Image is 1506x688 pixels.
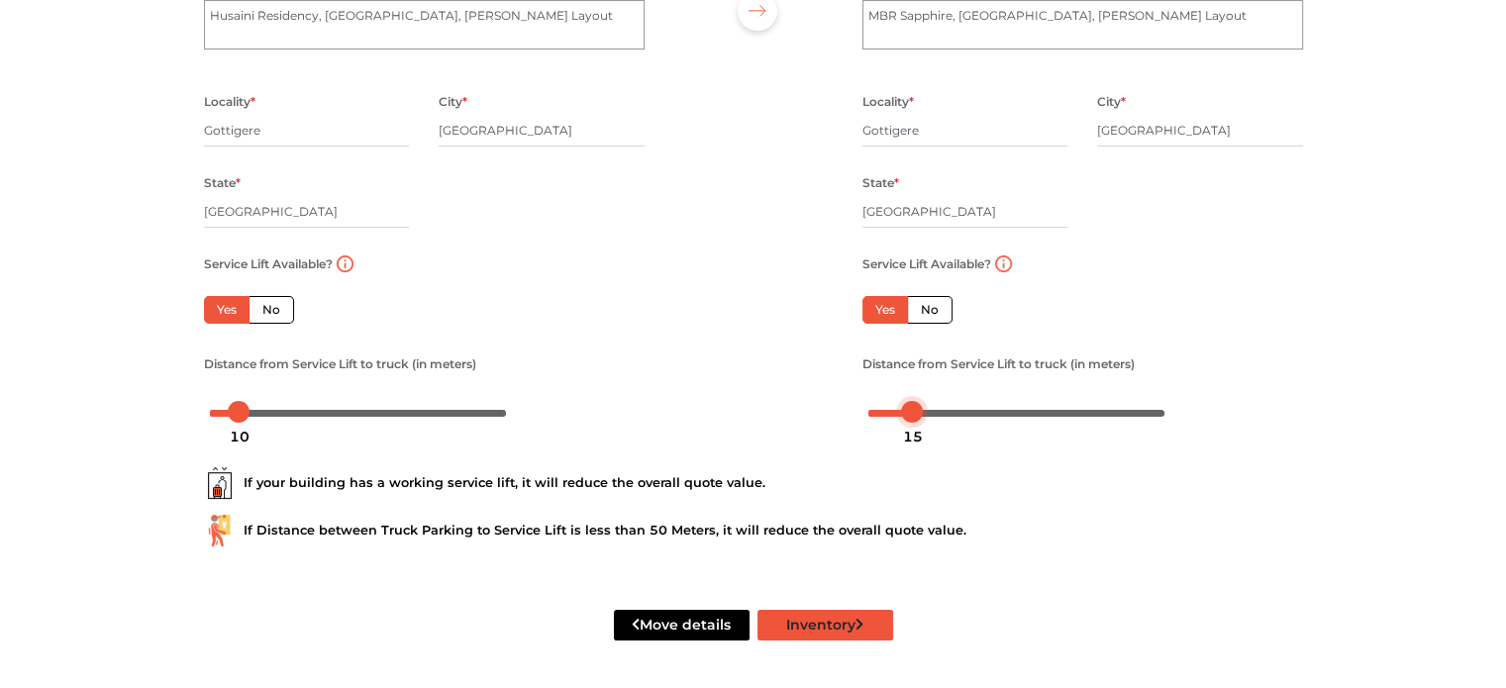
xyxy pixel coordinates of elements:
[249,296,294,324] label: No
[204,296,250,324] label: Yes
[907,296,953,324] label: No
[204,515,1303,546] div: If Distance between Truck Parking to Service Lift is less than 50 Meters, it will reduce the over...
[1097,89,1126,115] label: City
[895,420,931,453] div: 15
[204,170,241,196] label: State
[862,351,1135,377] label: Distance from Service Lift to truck (in meters)
[222,420,257,453] div: 10
[204,89,255,115] label: Locality
[757,610,893,640] button: Inventory
[204,251,333,277] label: Service Lift Available?
[862,89,914,115] label: Locality
[204,467,236,499] img: ...
[204,515,236,546] img: ...
[862,170,899,196] label: State
[439,89,467,115] label: City
[862,296,908,324] label: Yes
[614,610,750,640] button: Move details
[204,351,476,377] label: Distance from Service Lift to truck (in meters)
[862,251,991,277] label: Service Lift Available?
[204,467,1303,499] div: If your building has a working service lift, it will reduce the overall quote value.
